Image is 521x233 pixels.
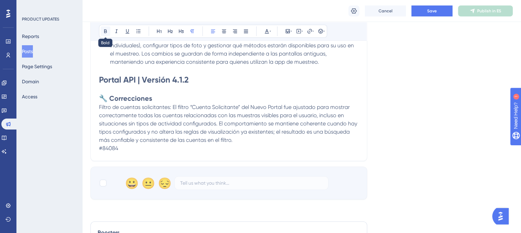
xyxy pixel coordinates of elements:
span: #84084 [99,145,118,151]
span: Cancel [379,8,393,14]
button: Posts [22,45,33,58]
button: Save [411,5,452,16]
strong: Portal API | Versión 4.1.2 [99,75,189,85]
button: Cancel [365,5,406,16]
button: Access [22,90,37,103]
span: Publish in ES [477,8,501,14]
button: Page Settings [22,60,52,73]
span: Need Help? [16,2,43,10]
span: Filtro de cuentas solicitantes: El filtro “Cuenta Solicitante” del Nuevo Portal fue ajustado para... [99,104,359,143]
strong: 🔧 Correcciones [99,94,152,102]
div: 1 [48,3,50,9]
button: Domain [22,75,39,88]
span: #82340 [319,59,337,65]
button: Reports [22,30,39,42]
span: Save [427,8,437,14]
div: PRODUCT UPDATES [22,16,59,22]
iframe: UserGuiding AI Assistant Launcher [492,206,513,226]
button: Publish in ES [458,5,513,16]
